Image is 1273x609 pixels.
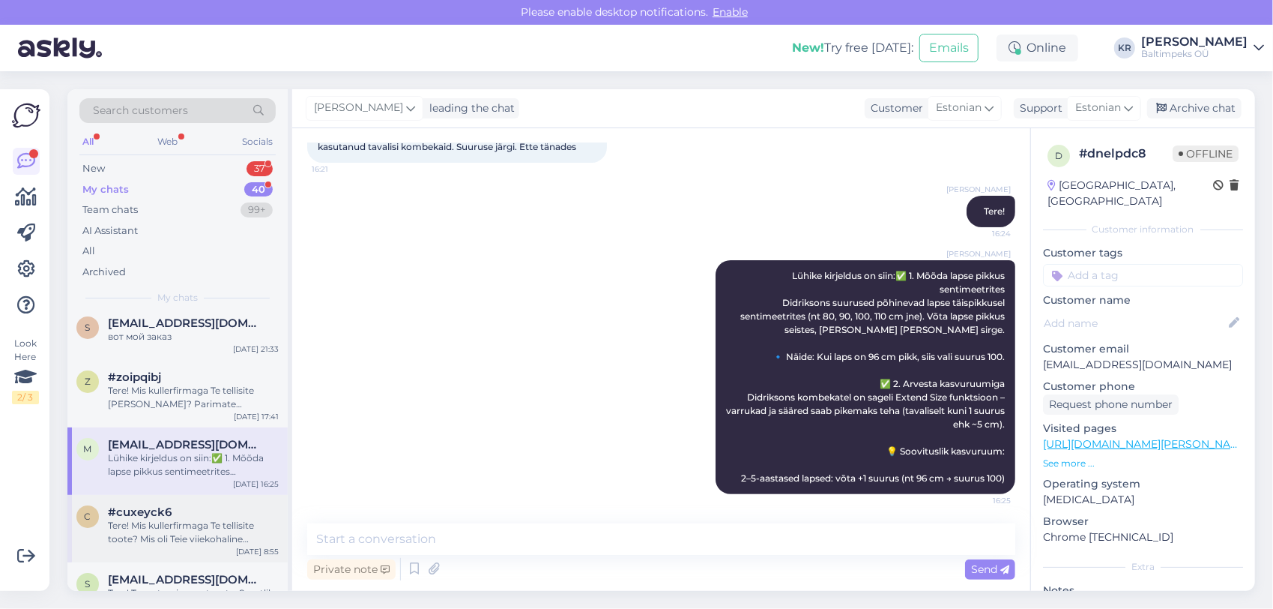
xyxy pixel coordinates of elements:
[1043,292,1243,308] p: Customer name
[1043,264,1243,286] input: Add a tag
[1043,223,1243,236] div: Customer information
[936,100,982,116] span: Estonian
[955,495,1011,506] span: 16:25
[108,519,279,546] div: Tere! Mis kullerfirmaga Te tellisite toote? Mis oli Teie viiekohaline ostuarve number? [PERSON_NAME]
[314,100,403,116] span: [PERSON_NAME]
[955,228,1011,239] span: 16:24
[1043,341,1243,357] p: Customer email
[984,205,1005,217] span: Tere!
[971,562,1009,576] span: Send
[1043,529,1243,545] p: Chrome [TECHNICAL_ID]
[233,478,279,490] div: [DATE] 16:25
[82,244,95,259] div: All
[1043,583,1243,598] p: Notes
[84,443,92,454] span: m
[82,265,126,280] div: Archived
[1043,245,1243,261] p: Customer tags
[108,316,264,330] span: sanjasiw@gmail.com
[1043,394,1179,415] div: Request phone number
[12,391,39,404] div: 2 / 3
[919,34,979,62] button: Emails
[423,100,515,116] div: leading the chat
[726,270,1007,484] span: Lühike kirjeldus on siin:✅ 1. Mõõda lapse pikkus sentimeetrites Didriksons suurused põhinevad lap...
[1043,560,1243,574] div: Extra
[708,5,752,19] span: Enable
[12,101,40,130] img: Askly Logo
[1079,145,1173,163] div: # dnelpdc8
[79,132,97,151] div: All
[1044,315,1226,331] input: Add name
[865,100,923,116] div: Customer
[108,451,279,478] div: Lühike kirjeldus on siin:✅ 1. Mõõda lapse pikkus sentimeetrites Didriksons suurused põhinevad lap...
[12,337,39,404] div: Look Here
[247,161,273,176] div: 37
[1043,357,1243,373] p: [EMAIL_ADDRESS][DOMAIN_NAME]
[155,132,181,151] div: Web
[1014,100,1062,116] div: Support
[82,202,138,217] div: Team chats
[1075,100,1121,116] span: Estonian
[1043,379,1243,394] p: Customer phone
[1043,457,1243,470] p: See more ...
[1055,150,1062,161] span: d
[241,202,273,217] div: 99+
[85,322,91,333] span: s
[1043,492,1243,508] p: [MEDICAL_DATA]
[1043,421,1243,436] p: Visited pages
[108,505,172,519] span: #cuxeyck6
[792,39,913,57] div: Try free [DATE]:
[1043,476,1243,492] p: Operating system
[82,161,105,176] div: New
[946,248,1011,259] span: [PERSON_NAME]
[1047,178,1213,209] div: [GEOGRAPHIC_DATA], [GEOGRAPHIC_DATA]
[93,103,188,118] span: Search customers
[82,182,129,197] div: My chats
[85,376,91,387] span: z
[1173,145,1239,162] span: Offline
[307,559,396,580] div: Private note
[1043,514,1243,529] p: Browser
[1043,437,1250,451] a: [URL][DOMAIN_NAME][PERSON_NAME]
[157,291,198,304] span: My chats
[239,132,276,151] div: Socials
[312,163,368,175] span: 16:21
[233,343,279,355] div: [DATE] 21:33
[997,34,1078,61] div: Online
[108,573,264,586] span: silver.meipalu@trv.ee
[234,411,279,422] div: [DATE] 17:41
[1141,36,1264,60] a: [PERSON_NAME]Baltimpeks OÜ
[1141,48,1248,60] div: Baltimpeks OÜ
[85,578,91,589] span: s
[82,223,138,238] div: AI Assistant
[1114,37,1135,58] div: KR
[85,511,91,522] span: c
[108,438,264,451] span: monkiita@gmail.com
[108,370,161,384] span: #zoipqibj
[1141,36,1248,48] div: [PERSON_NAME]
[1147,98,1242,118] div: Archive chat
[236,546,279,557] div: [DATE] 8:55
[108,330,279,343] div: вот мой заказ
[108,384,279,411] div: Tere! Mis kullerfirmaga Te tellisite [PERSON_NAME]? Parimate soovidega, [PERSON_NAME]
[946,184,1011,195] span: [PERSON_NAME]
[244,182,273,197] div: 40
[792,40,824,55] b: New!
